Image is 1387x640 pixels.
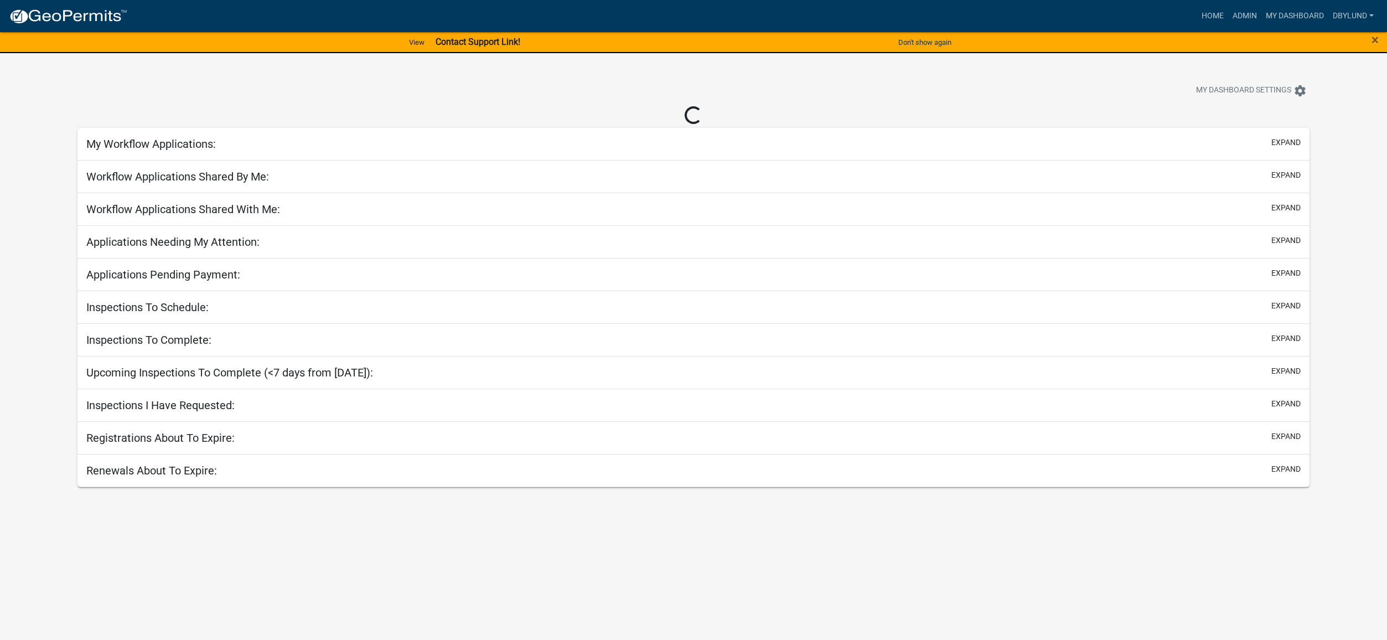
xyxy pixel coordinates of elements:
[1328,6,1378,27] a: dbylund
[86,137,216,151] h5: My Workflow Applications:
[1271,235,1301,246] button: expand
[86,170,269,183] h5: Workflow Applications Shared By Me:
[1271,431,1301,442] button: expand
[1293,84,1307,97] i: settings
[86,333,211,347] h5: Inspections To Complete:
[1271,169,1301,181] button: expand
[436,37,520,47] strong: Contact Support Link!
[86,235,260,249] h5: Applications Needing My Attention:
[86,464,217,477] h5: Renewals About To Expire:
[1271,137,1301,148] button: expand
[1372,32,1379,48] span: ×
[1372,33,1379,47] button: Close
[1271,365,1301,377] button: expand
[1271,463,1301,475] button: expand
[1271,300,1301,312] button: expand
[1197,6,1228,27] a: Home
[1271,333,1301,344] button: expand
[86,366,373,379] h5: Upcoming Inspections To Complete (<7 days from [DATE]):
[86,203,280,216] h5: Workflow Applications Shared With Me:
[405,33,429,51] a: View
[1271,267,1301,279] button: expand
[1187,80,1316,101] button: My Dashboard Settingssettings
[86,268,240,281] h5: Applications Pending Payment:
[1261,6,1328,27] a: My Dashboard
[1228,6,1261,27] a: Admin
[1271,202,1301,214] button: expand
[894,33,956,51] button: Don't show again
[1196,84,1291,97] span: My Dashboard Settings
[86,399,235,412] h5: Inspections I Have Requested:
[86,301,209,314] h5: Inspections To Schedule:
[86,431,235,445] h5: Registrations About To Expire:
[1271,398,1301,410] button: expand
